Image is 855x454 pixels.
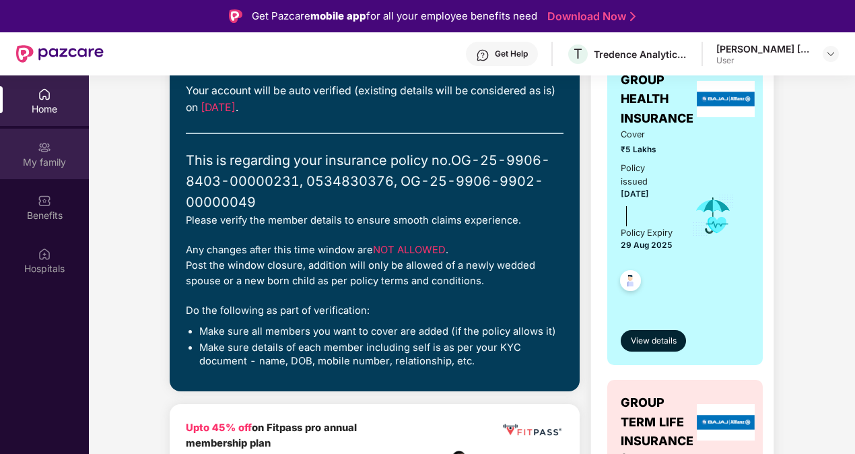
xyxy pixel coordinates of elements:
span: GROUP HEALTH INSURANCE [621,71,693,128]
div: Policy Expiry [621,226,673,240]
span: NOT ALLOWED [373,244,446,256]
b: Upto 45% off [186,422,252,434]
div: Get Pazcare for all your employee benefits need [252,8,537,24]
span: ₹5 Lakhs [621,143,673,156]
a: Download Now [547,9,631,24]
strong: mobile app [310,9,366,22]
span: GROUP TERM LIFE INSURANCE [621,393,693,451]
img: svg+xml;base64,PHN2ZyB3aWR0aD0iMjAiIGhlaWdodD0iMjAiIHZpZXdCb3g9IjAgMCAyMCAyMCIgZmlsbD0ibm9uZSIgeG... [38,141,51,154]
li: Make sure all members you want to cover are added (if the policy allows it) [199,325,563,339]
img: svg+xml;base64,PHN2ZyBpZD0iSGVscC0zMngzMiIgeG1sbnM9Imh0dHA6Ly93d3cudzMub3JnLzIwMDAvc3ZnIiB3aWR0aD... [476,48,489,62]
img: icon [691,193,735,238]
span: 29 Aug 2025 [621,240,673,250]
div: Your account will be auto verified (existing details will be considered as is) on . [186,83,563,117]
img: Stroke [630,9,636,24]
span: T [574,46,582,62]
div: Do the following as part of verification: [186,303,563,319]
span: [DATE] [621,189,649,199]
li: Make sure details of each member including self is as per your KYC document - name, DOB, mobile n... [199,342,563,368]
span: Cover [621,128,673,141]
img: svg+xml;base64,PHN2ZyBpZD0iSG9zcGl0YWxzIiB4bWxucz0iaHR0cDovL3d3dy53My5vcmcvMjAwMC9zdmciIHdpZHRoPS... [38,247,51,261]
div: This is regarding your insurance policy no. OG-25-9906-8403-00000231, 0534830376, OG-25-9906-9902... [186,150,563,213]
img: fppp.png [501,420,564,440]
span: View details [631,335,677,348]
img: svg+xml;base64,PHN2ZyBpZD0iQmVuZWZpdHMiIHhtbG5zPSJodHRwOi8vd3d3LnczLm9yZy8yMDAwL3N2ZyIgd2lkdGg9Ij... [38,194,51,207]
img: svg+xml;base64,PHN2ZyBpZD0iSG9tZSIgeG1sbnM9Imh0dHA6Ly93d3cudzMub3JnLzIwMDAvc3ZnIiB3aWR0aD0iMjAiIG... [38,88,51,101]
img: insurerLogo [697,404,755,441]
b: on Fitpass pro annual membership plan [186,422,357,449]
div: Please verify the member details to ensure smooth claims experience. [186,213,563,228]
div: [PERSON_NAME] [PERSON_NAME] [716,42,811,55]
img: svg+xml;base64,PHN2ZyBpZD0iRHJvcGRvd24tMzJ4MzIiIHhtbG5zPSJodHRwOi8vd3d3LnczLm9yZy8yMDAwL3N2ZyIgd2... [825,48,836,59]
img: insurerLogo [697,81,755,117]
div: Any changes after this time window are . Post the window closure, addition will only be allowed o... [186,242,563,290]
img: Logo [229,9,242,23]
div: Get Help [495,48,528,59]
div: Tredence Analytics Solutions Private Limited [594,48,688,61]
img: New Pazcare Logo [16,45,104,63]
button: View details [621,330,686,352]
div: Policy issued [621,162,673,189]
img: svg+xml;base64,PHN2ZyB4bWxucz0iaHR0cDovL3d3dy53My5vcmcvMjAwMC9zdmciIHdpZHRoPSI0OC45NDMiIGhlaWdodD... [614,266,647,299]
span: [DATE] [201,101,236,114]
div: User [716,55,811,66]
